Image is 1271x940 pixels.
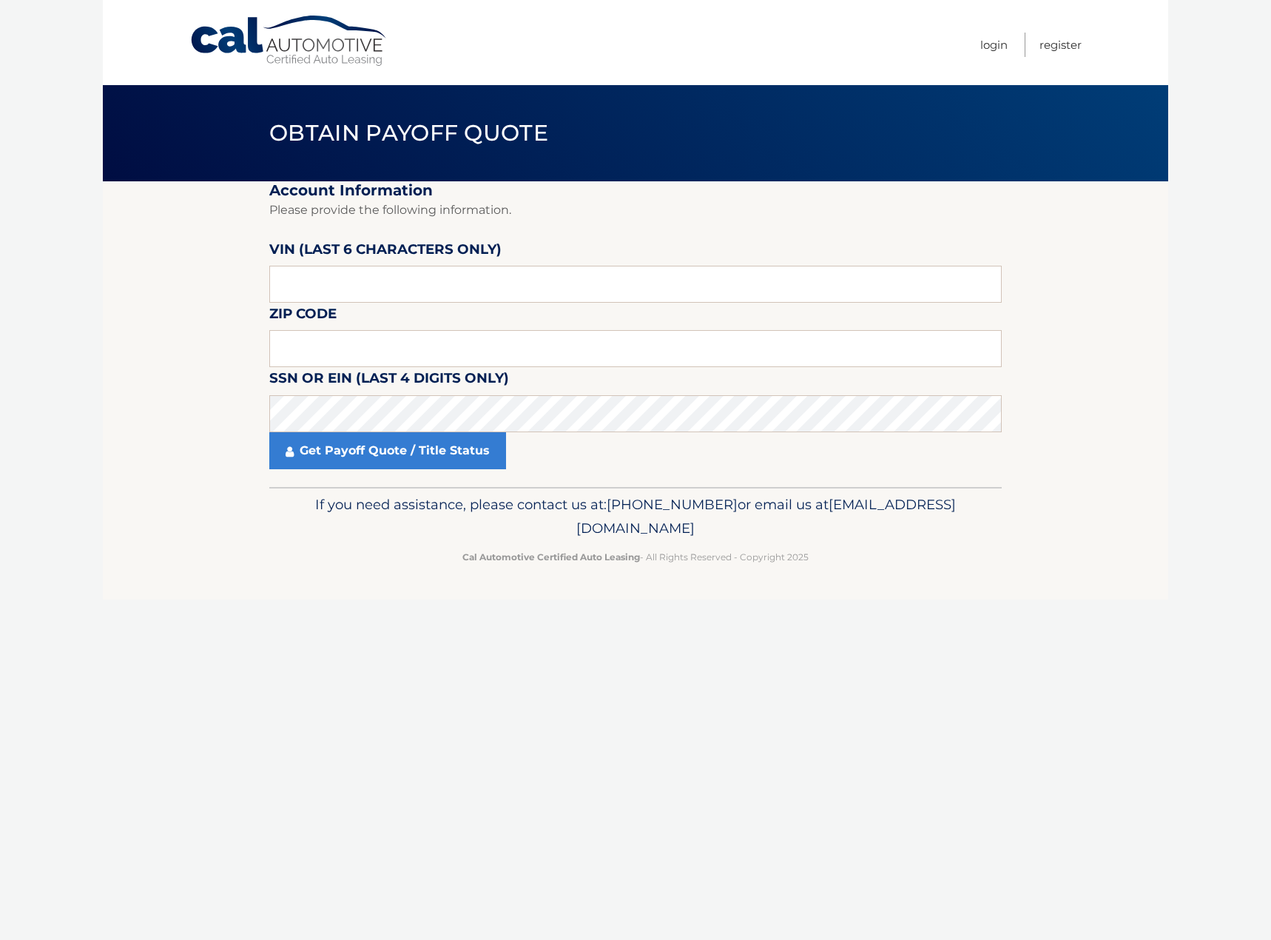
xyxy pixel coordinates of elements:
p: If you need assistance, please contact us at: or email us at [279,493,992,540]
h2: Account Information [269,181,1002,200]
p: Please provide the following information. [269,200,1002,221]
label: Zip Code [269,303,337,330]
label: SSN or EIN (last 4 digits only) [269,367,509,395]
a: Login [980,33,1008,57]
label: VIN (last 6 characters only) [269,238,502,266]
a: Get Payoff Quote / Title Status [269,432,506,469]
a: Cal Automotive [189,15,389,67]
span: [PHONE_NUMBER] [607,496,738,513]
strong: Cal Automotive Certified Auto Leasing [462,551,640,563]
a: Register [1039,33,1082,57]
p: - All Rights Reserved - Copyright 2025 [279,549,992,565]
span: Obtain Payoff Quote [269,119,548,147]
